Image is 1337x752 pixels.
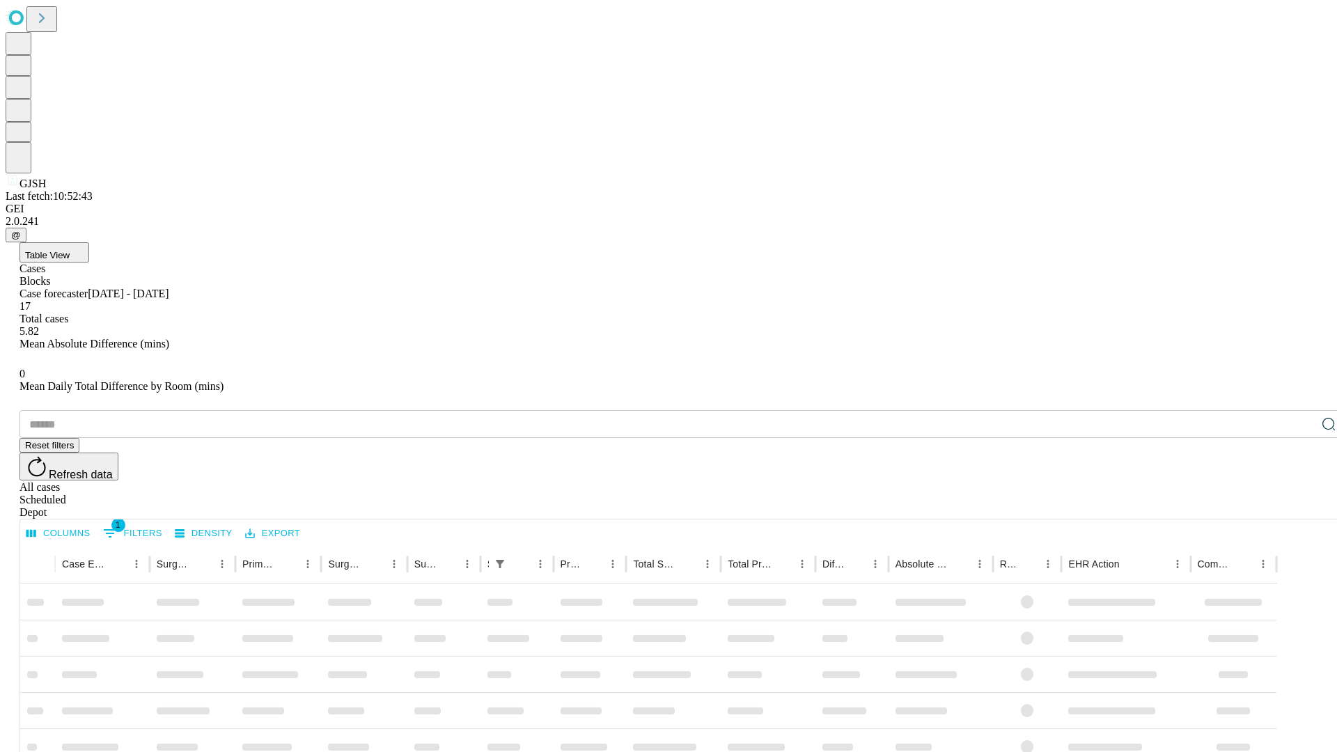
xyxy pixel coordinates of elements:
button: Reset filters [19,438,79,453]
button: Sort [193,554,212,574]
button: Density [171,523,236,545]
button: Show filters [100,522,166,545]
div: Surgery Date [414,558,437,570]
button: Menu [1253,554,1273,574]
button: Sort [773,554,792,574]
button: Show filters [490,554,510,574]
div: Comments [1198,558,1233,570]
button: Sort [365,554,384,574]
span: 1 [111,518,125,532]
button: Sort [279,554,298,574]
button: Menu [603,554,623,574]
div: Scheduled In Room Duration [487,558,489,570]
button: Sort [678,554,698,574]
span: Last fetch: 10:52:43 [6,190,93,202]
button: Sort [1019,554,1038,574]
button: Menu [298,554,318,574]
button: Menu [866,554,885,574]
button: Menu [792,554,812,574]
span: Mean Absolute Difference (mins) [19,338,169,350]
button: Table View [19,242,89,263]
span: Total cases [19,313,68,324]
div: Case Epic Id [62,558,106,570]
span: Table View [25,250,70,260]
button: Sort [1234,554,1253,574]
span: Case forecaster [19,288,88,299]
span: 0 [19,368,25,379]
span: 17 [19,300,31,312]
button: Menu [531,554,550,574]
span: 5.82 [19,325,39,337]
div: Resolved in EHR [1000,558,1018,570]
button: Sort [584,554,603,574]
div: Difference [822,558,845,570]
div: Surgeon Name [157,558,191,570]
button: Sort [107,554,127,574]
button: Select columns [23,523,94,545]
button: @ [6,228,26,242]
div: Absolute Difference [896,558,949,570]
div: Primary Service [242,558,277,570]
button: Menu [212,554,232,574]
div: Surgery Name [328,558,363,570]
button: Sort [951,554,970,574]
span: Reset filters [25,440,74,451]
button: Sort [1121,554,1141,574]
button: Sort [438,554,458,574]
button: Export [242,523,304,545]
button: Menu [458,554,477,574]
button: Menu [1038,554,1058,574]
div: Predicted In Room Duration [561,558,583,570]
button: Menu [1168,554,1187,574]
span: Mean Daily Total Difference by Room (mins) [19,380,224,392]
button: Sort [511,554,531,574]
span: Refresh data [49,469,113,480]
button: Refresh data [19,453,118,480]
button: Sort [846,554,866,574]
button: Menu [698,554,717,574]
div: GEI [6,203,1331,215]
div: EHR Action [1068,558,1119,570]
span: GJSH [19,178,46,189]
button: Menu [127,554,146,574]
div: Total Scheduled Duration [633,558,677,570]
button: Menu [384,554,404,574]
span: [DATE] - [DATE] [88,288,169,299]
div: 2.0.241 [6,215,1331,228]
span: @ [11,230,21,240]
button: Menu [970,554,990,574]
div: 1 active filter [490,554,510,574]
div: Total Predicted Duration [728,558,772,570]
